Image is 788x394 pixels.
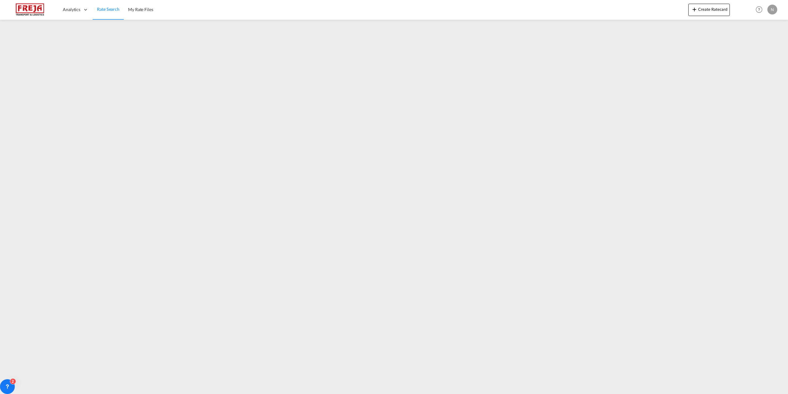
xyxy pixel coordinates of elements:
[767,5,777,14] div: N
[9,3,51,17] img: 586607c025bf11f083711d99603023e7.png
[688,4,730,16] button: icon-plus 400-fgCreate Ratecard
[754,4,767,15] div: Help
[63,6,80,13] span: Analytics
[691,6,698,13] md-icon: icon-plus 400-fg
[128,7,153,12] span: My Rate Files
[97,6,119,12] span: Rate Search
[754,4,764,15] span: Help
